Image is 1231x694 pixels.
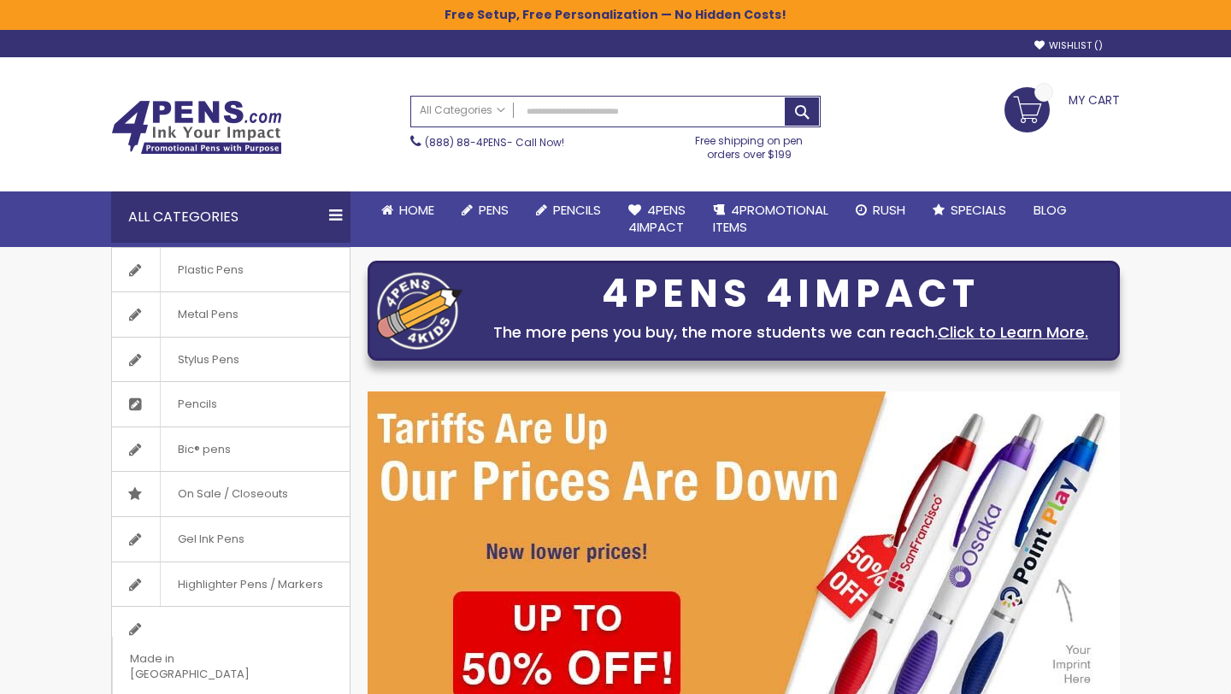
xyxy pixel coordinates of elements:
span: Pens [479,201,509,219]
img: 4Pens Custom Pens and Promotional Products [111,100,282,155]
a: All Categories [411,97,514,125]
span: Home [399,201,434,219]
div: Free shipping on pen orders over $199 [678,127,822,162]
a: 4PROMOTIONALITEMS [699,191,842,247]
a: Pencils [112,382,350,426]
span: Plastic Pens [160,248,261,292]
a: On Sale / Closeouts [112,472,350,516]
span: Pencils [160,382,234,426]
span: Bic® pens [160,427,248,472]
span: All Categories [420,103,505,117]
a: Highlighter Pens / Markers [112,562,350,607]
span: Pencils [553,201,601,219]
a: Click to Learn More. [938,321,1088,343]
span: Blog [1034,201,1067,219]
a: Wishlist [1034,39,1103,52]
span: Stylus Pens [160,338,256,382]
div: The more pens you buy, the more students we can reach. [471,321,1110,344]
span: Metal Pens [160,292,256,337]
a: Metal Pens [112,292,350,337]
a: Specials [919,191,1020,229]
a: Bic® pens [112,427,350,472]
span: Gel Ink Pens [160,517,262,562]
div: 4PENS 4IMPACT [471,276,1110,312]
span: Rush [873,201,905,219]
span: On Sale / Closeouts [160,472,305,516]
span: Highlighter Pens / Markers [160,562,340,607]
a: Rush [842,191,919,229]
a: Home [368,191,448,229]
a: (888) 88-4PENS [425,135,507,150]
a: Stylus Pens [112,338,350,382]
div: All Categories [111,191,350,243]
a: Gel Ink Pens [112,517,350,562]
a: Pens [448,191,522,229]
img: four_pen_logo.png [377,272,462,350]
span: - Call Now! [425,135,564,150]
a: Plastic Pens [112,248,350,292]
span: Specials [951,201,1006,219]
a: Blog [1020,191,1081,229]
span: 4Pens 4impact [628,201,686,236]
span: 4PROMOTIONAL ITEMS [713,201,828,236]
a: Pencils [522,191,615,229]
a: 4Pens4impact [615,191,699,247]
